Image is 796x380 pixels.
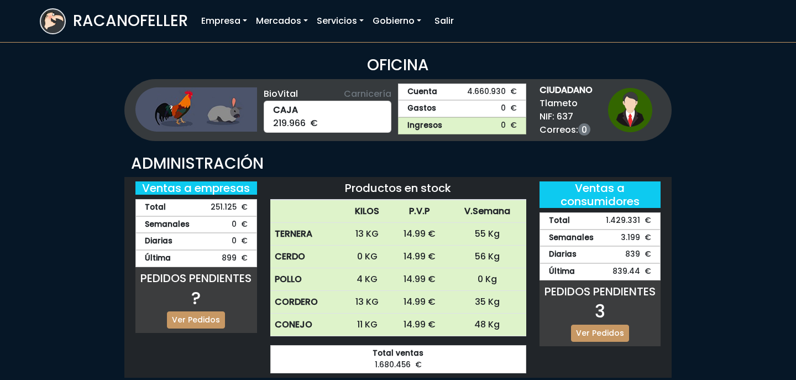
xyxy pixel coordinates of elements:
strong: CIUDADANO [540,84,593,97]
a: Servicios [312,10,368,32]
strong: Semanales [145,219,190,231]
th: POLLO [270,268,344,291]
span: NIF: 637 [540,110,593,123]
a: Mercados [252,10,312,32]
strong: Última [549,266,575,278]
div: 0 € [135,216,257,233]
img: ganaderia.png [135,87,257,132]
span: Carnicería [344,87,391,101]
div: 0 € [135,233,257,250]
div: 219.966 € [264,101,392,133]
a: Gastos0 € [398,100,526,117]
strong: Diarias [549,249,577,261]
a: 0 [578,123,590,136]
h5: Ventas a empresas [135,181,257,195]
div: 839.44 € [540,263,661,280]
a: RACANOFELLER [40,6,188,37]
td: 0 KG [344,246,391,268]
h5: PEDIDOS PENDIENTES [540,285,661,298]
td: 14.99 € [391,246,449,268]
strong: Total ventas [280,348,517,360]
div: 1.429.331 € [540,212,661,230]
strong: Diarias [145,236,172,247]
td: 11 KG [344,314,391,336]
td: 13 KG [344,291,391,314]
div: 251.125 € [135,199,257,216]
td: 48 Kg [448,314,526,336]
a: Gobierno [368,10,426,32]
th: KILOS [344,200,391,223]
span: ? [191,285,201,310]
div: 839 € [540,246,661,263]
strong: Total [145,202,166,214]
strong: Ingresos [407,120,442,132]
td: 14.99 € [391,223,449,246]
td: 13 KG [344,223,391,246]
span: 3 [595,299,605,324]
a: Ver Pedidos [571,325,629,342]
a: Ver Pedidos [167,311,225,329]
td: 14.99 € [391,314,449,336]
h5: Productos en stock [270,181,526,195]
a: Cuenta4.660.930 € [398,84,526,101]
th: CERDO [270,246,344,268]
h3: OFICINA [40,56,756,75]
img: logoracarojo.png [41,9,65,30]
a: Empresa [197,10,252,32]
th: CORDERO [270,291,344,314]
strong: Última [145,253,171,264]
h3: RACANOFELLER [73,12,188,30]
td: 56 Kg [448,246,526,268]
strong: Semanales [549,232,594,244]
th: CONEJO [270,314,344,336]
a: Ingresos0 € [398,117,526,134]
strong: Total [549,215,570,227]
h5: Ventas a consumidores [540,181,661,208]
td: 14.99 € [391,291,449,314]
td: 0 Kg [448,268,526,291]
h5: PEDIDOS PENDIENTES [135,272,257,285]
strong: Gastos [407,103,436,114]
td: 55 Kg [448,223,526,246]
span: Correos: [540,123,593,137]
strong: Cuenta [407,86,437,98]
span: Tlameto [540,97,593,110]
strong: CAJA [273,103,383,117]
div: BioVital [264,87,392,101]
div: 3.199 € [540,230,661,247]
td: 4 KG [344,268,391,291]
div: 899 € [135,250,257,267]
a: Salir [430,10,458,32]
th: V.Semana [448,200,526,223]
th: TERNERA [270,223,344,246]
div: 1.680.456 € [270,345,526,373]
td: 35 Kg [448,291,526,314]
td: 14.99 € [391,268,449,291]
h3: ADMINISTRACIÓN [131,154,665,173]
th: P.V.P [391,200,449,223]
img: ciudadano1.png [608,88,652,132]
